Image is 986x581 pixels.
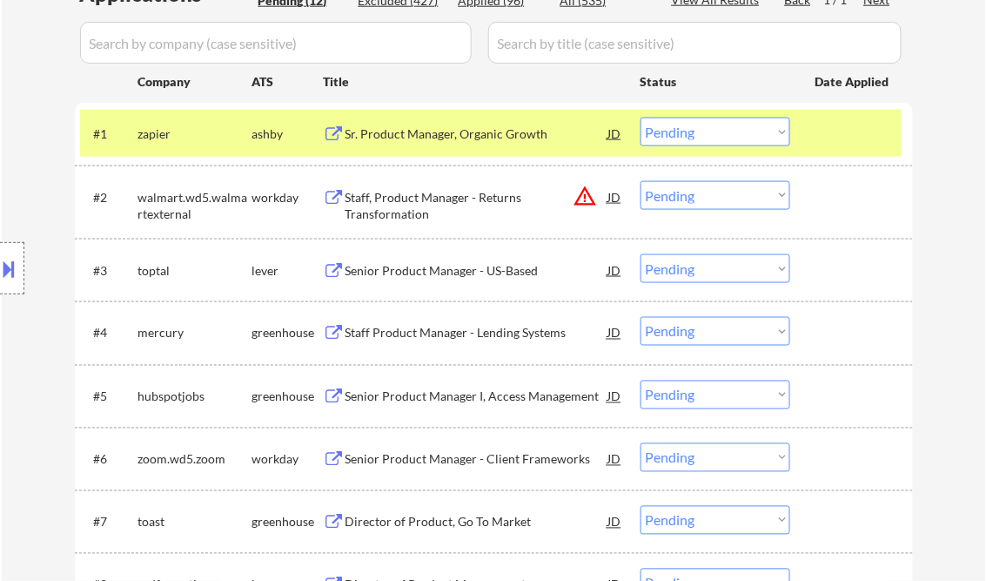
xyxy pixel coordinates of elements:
div: JD [607,443,624,475]
div: toast [138,514,252,531]
div: greenhouse [252,514,324,531]
div: Staff Product Manager - Lending Systems [345,325,608,342]
div: #7 [94,514,124,531]
div: Date Applied [815,73,892,91]
button: warning_amber [573,184,598,208]
div: JD [607,317,624,348]
div: JD [607,506,624,537]
div: JD [607,118,624,149]
div: JD [607,181,624,213]
div: workday [252,451,324,469]
div: Director of Product, Go To Market [345,514,608,531]
div: Senior Product Manager - Client Frameworks [345,451,608,469]
div: Senior Product Manager I, Access Management [345,388,608,406]
div: JD [607,254,624,286]
div: zoom.wd5.zoom [138,451,252,469]
div: Sr. Product Manager, Organic Growth [345,125,608,143]
div: Title [324,73,624,91]
div: JD [607,381,624,412]
div: Status [641,65,790,97]
input: Search by title (case sensitive) [488,22,902,64]
div: Staff, Product Manager - Returns Transformation [345,189,608,223]
input: Search by company (case sensitive) [80,22,472,64]
div: #6 [94,451,124,469]
div: ATS [252,73,324,91]
div: Senior Product Manager - US-Based [345,262,608,280]
div: Company [138,73,252,91]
